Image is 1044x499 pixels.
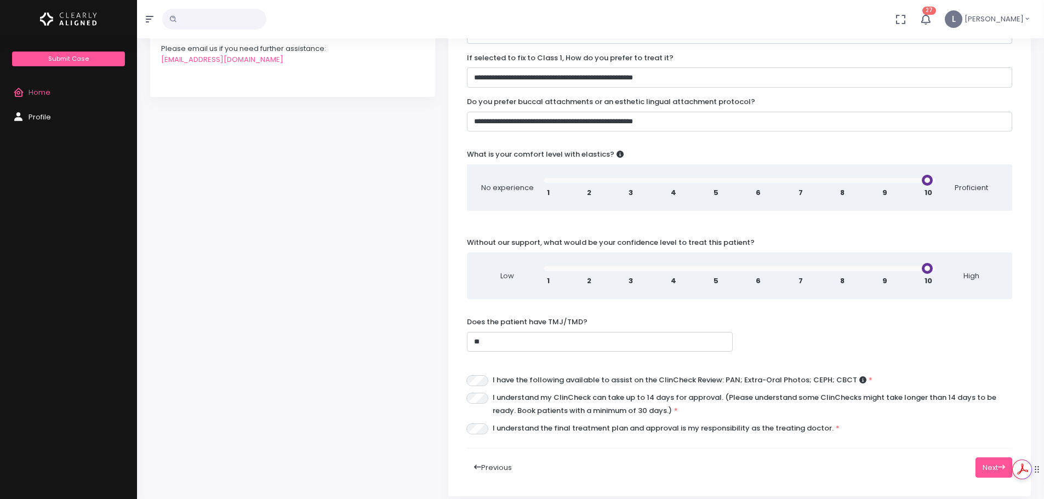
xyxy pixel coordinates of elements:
span: 7 [798,276,803,286]
a: [EMAIL_ADDRESS][DOMAIN_NAME] [161,54,283,65]
span: [PERSON_NAME] [965,14,1024,25]
span: 2 [587,276,591,286]
label: If selected to fix to Class 1, How do you prefer to treat it? [467,53,674,64]
button: Next [975,457,1012,478]
span: Proficient [944,182,999,193]
label: Do you prefer buccal attachments or an esthetic lingual attachment protocol? [467,96,755,107]
span: 10 [925,276,932,286]
span: 9 [882,187,887,198]
span: 4 [671,187,676,198]
label: What is your comfort level with elastics? [467,149,624,160]
span: 6 [756,187,761,198]
span: No experience [480,182,535,193]
span: L [945,10,962,28]
label: Does the patient have TMJ/TMD? [467,317,587,328]
span: 5 [714,276,718,286]
span: 8 [840,187,845,198]
button: Previous [467,457,519,478]
label: I have the following available to assist on the ClinCheck Review: PAN; Extra-Oral Photos; CEPH; CBCT [493,374,872,387]
img: Logo Horizontal [40,8,97,31]
span: Home [28,87,50,97]
span: 1 [547,276,550,286]
span: 8 [840,276,845,286]
span: High [944,271,999,282]
span: 6 [756,276,761,286]
span: 3 [629,276,633,286]
span: 1 [547,187,550,198]
span: Submit Case [48,54,89,63]
label: Without our support, what would be your confidence level to treat this patient? [467,237,755,248]
span: 7 [798,187,803,198]
span: 27 [922,7,936,15]
label: I understand my ClinCheck can take up to 14 days for approval. (Please understand some ClinChecks... [493,391,1012,417]
span: Profile [28,112,51,122]
a: Submit Case [12,51,124,66]
span: Low [480,271,535,282]
label: I understand the final treatment plan and approval is my responsibility as the treating doctor. [493,422,840,435]
div: Please email us if you need further assistance: [161,43,424,54]
span: 3 [629,187,633,198]
span: 2 [587,187,591,198]
span: 9 [882,276,887,286]
span: 5 [714,187,718,198]
span: 10 [925,187,932,198]
span: 4 [671,276,676,286]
